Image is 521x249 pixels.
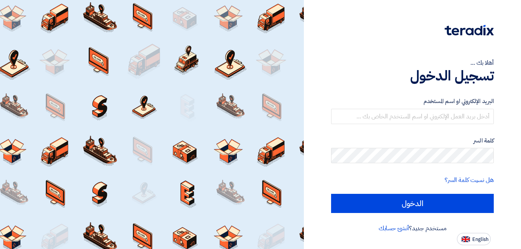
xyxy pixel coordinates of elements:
input: الدخول [331,194,494,213]
a: أنشئ حسابك [379,224,409,233]
input: أدخل بريد العمل الإلكتروني او اسم المستخدم الخاص بك ... [331,109,494,124]
img: en-US.png [462,236,470,242]
img: Teradix logo [445,25,494,36]
span: English [472,237,488,242]
button: English [457,233,491,245]
a: هل نسيت كلمة السر؟ [445,175,494,185]
label: البريد الإلكتروني او اسم المستخدم [331,97,494,106]
h1: تسجيل الدخول [331,67,494,84]
label: كلمة السر [331,136,494,145]
div: مستخدم جديد؟ [331,224,494,233]
div: أهلا بك ... [331,58,494,67]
